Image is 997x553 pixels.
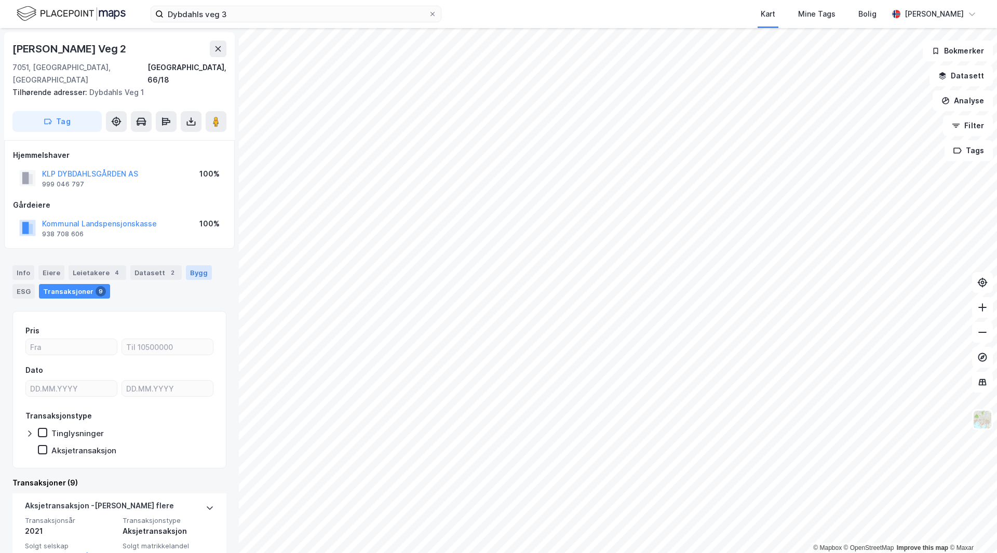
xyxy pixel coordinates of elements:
[25,325,39,337] div: Pris
[147,61,226,86] div: [GEOGRAPHIC_DATA], 66/18
[923,41,993,61] button: Bokmerker
[905,8,964,20] div: [PERSON_NAME]
[25,516,116,525] span: Transaksjonsår
[12,111,102,132] button: Tag
[186,265,212,280] div: Bygg
[25,500,174,516] div: Aksjetransaksjon - [PERSON_NAME] flere
[122,339,213,355] input: Til 10500000
[17,5,126,23] img: logo.f888ab2527a4732fd821a326f86c7f29.svg
[798,8,836,20] div: Mine Tags
[12,477,226,489] div: Transaksjoner (9)
[96,286,106,296] div: 9
[51,446,116,455] div: Aksjetransaksjon
[12,41,128,57] div: [PERSON_NAME] Veg 2
[945,503,997,553] iframe: Chat Widget
[123,525,214,537] div: Aksjetransaksjon
[123,542,214,550] span: Solgt matrikkelandel
[813,544,842,551] a: Mapbox
[844,544,894,551] a: OpenStreetMap
[13,199,226,211] div: Gårdeiere
[69,265,126,280] div: Leietakere
[51,428,104,438] div: Tinglysninger
[199,218,220,230] div: 100%
[12,61,147,86] div: 7051, [GEOGRAPHIC_DATA], [GEOGRAPHIC_DATA]
[858,8,877,20] div: Bolig
[25,542,116,550] span: Solgt selskap
[12,88,89,97] span: Tilhørende adresser:
[945,140,993,161] button: Tags
[42,180,84,188] div: 999 046 797
[122,381,213,396] input: DD.MM.YYYY
[25,410,92,422] div: Transaksjonstype
[12,284,35,299] div: ESG
[25,525,116,537] div: 2021
[26,381,117,396] input: DD.MM.YYYY
[164,6,428,22] input: Søk på adresse, matrikkel, gårdeiere, leietakere eller personer
[38,265,64,280] div: Eiere
[13,149,226,161] div: Hjemmelshaver
[973,410,992,429] img: Z
[12,86,218,99] div: Dybdahls Veg 1
[130,265,182,280] div: Datasett
[761,8,775,20] div: Kart
[42,230,84,238] div: 938 708 606
[112,267,122,278] div: 4
[943,115,993,136] button: Filter
[897,544,948,551] a: Improve this map
[933,90,993,111] button: Analyse
[25,364,43,376] div: Dato
[167,267,178,278] div: 2
[26,339,117,355] input: Fra
[199,168,220,180] div: 100%
[39,284,110,299] div: Transaksjoner
[929,65,993,86] button: Datasett
[12,265,34,280] div: Info
[123,516,214,525] span: Transaksjonstype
